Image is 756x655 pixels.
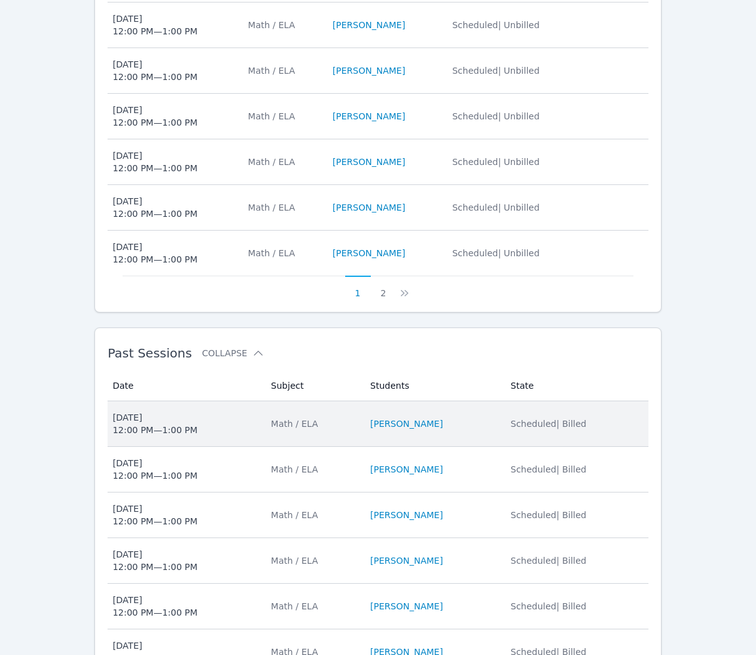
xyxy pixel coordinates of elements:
[333,201,405,214] a: [PERSON_NAME]
[108,538,648,584] tr: [DATE]12:00 PM—1:00 PMMath / ELA[PERSON_NAME]Scheduled| Billed
[370,600,443,612] a: [PERSON_NAME]
[113,149,198,174] div: [DATE] 12:00 PM — 1:00 PM
[263,371,363,401] th: Subject
[113,594,198,619] div: [DATE] 12:00 PM — 1:00 PM
[108,231,648,276] tr: [DATE]12:00 PM—1:00 PMMath / ELA[PERSON_NAME]Scheduled| Unbilled
[108,447,648,492] tr: [DATE]12:00 PM—1:00 PMMath / ELA[PERSON_NAME]Scheduled| Billed
[452,111,540,121] span: Scheduled | Unbilled
[452,66,540,76] span: Scheduled | Unbilled
[108,584,648,629] tr: [DATE]12:00 PM—1:00 PMMath / ELA[PERSON_NAME]Scheduled| Billed
[333,110,405,122] a: [PERSON_NAME]
[108,492,648,538] tr: [DATE]12:00 PM—1:00 PMMath / ELA[PERSON_NAME]Scheduled| Billed
[248,201,318,214] div: Math / ELA
[370,509,443,521] a: [PERSON_NAME]
[503,371,648,401] th: State
[108,346,192,361] span: Past Sessions
[452,157,540,167] span: Scheduled | Unbilled
[511,510,587,520] span: Scheduled | Billed
[108,139,648,185] tr: [DATE]12:00 PM—1:00 PMMath / ELA[PERSON_NAME]Scheduled| Unbilled
[511,601,587,611] span: Scheduled | Billed
[511,464,587,474] span: Scheduled | Billed
[370,554,443,567] a: [PERSON_NAME]
[113,241,198,266] div: [DATE] 12:00 PM — 1:00 PM
[202,347,265,359] button: Collapse
[113,502,198,527] div: [DATE] 12:00 PM — 1:00 PM
[113,195,198,220] div: [DATE] 12:00 PM — 1:00 PM
[333,19,405,31] a: [PERSON_NAME]
[108,401,648,447] tr: [DATE]12:00 PM—1:00 PMMath / ELA[PERSON_NAME]Scheduled| Billed
[271,463,355,476] div: Math / ELA
[371,276,396,299] button: 2
[108,94,648,139] tr: [DATE]12:00 PM—1:00 PMMath / ELA[PERSON_NAME]Scheduled| Unbilled
[271,417,355,430] div: Math / ELA
[333,247,405,259] a: [PERSON_NAME]
[113,12,198,37] div: [DATE] 12:00 PM — 1:00 PM
[113,411,198,436] div: [DATE] 12:00 PM — 1:00 PM
[108,371,263,401] th: Date
[248,64,318,77] div: Math / ELA
[452,202,540,212] span: Scheduled | Unbilled
[333,156,405,168] a: [PERSON_NAME]
[370,417,443,430] a: [PERSON_NAME]
[248,110,318,122] div: Math / ELA
[113,58,198,83] div: [DATE] 12:00 PM — 1:00 PM
[345,276,371,299] button: 1
[363,371,503,401] th: Students
[511,419,587,429] span: Scheduled | Billed
[452,248,540,258] span: Scheduled | Unbilled
[108,48,648,94] tr: [DATE]12:00 PM—1:00 PMMath / ELA[PERSON_NAME]Scheduled| Unbilled
[370,463,443,476] a: [PERSON_NAME]
[271,509,355,521] div: Math / ELA
[113,104,198,129] div: [DATE] 12:00 PM — 1:00 PM
[333,64,405,77] a: [PERSON_NAME]
[452,20,540,30] span: Scheduled | Unbilled
[511,556,587,566] span: Scheduled | Billed
[113,548,198,573] div: [DATE] 12:00 PM — 1:00 PM
[248,156,318,168] div: Math / ELA
[248,247,318,259] div: Math / ELA
[108,2,648,48] tr: [DATE]12:00 PM—1:00 PMMath / ELA[PERSON_NAME]Scheduled| Unbilled
[271,600,355,612] div: Math / ELA
[108,185,648,231] tr: [DATE]12:00 PM—1:00 PMMath / ELA[PERSON_NAME]Scheduled| Unbilled
[248,19,318,31] div: Math / ELA
[271,554,355,567] div: Math / ELA
[113,457,198,482] div: [DATE] 12:00 PM — 1:00 PM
